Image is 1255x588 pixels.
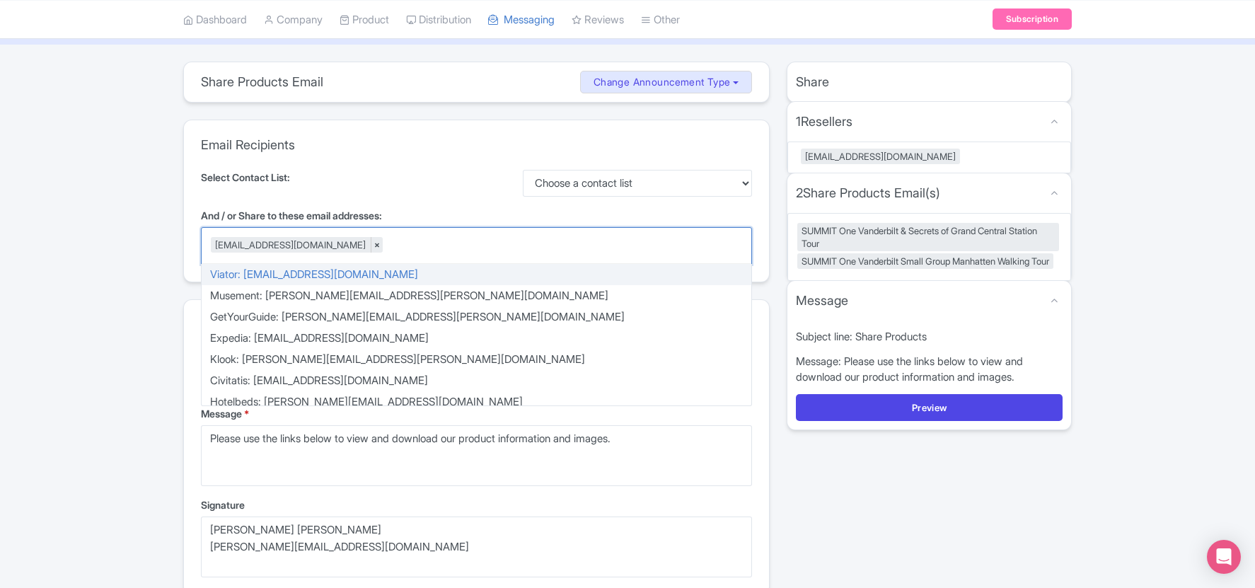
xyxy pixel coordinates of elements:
[202,391,751,413] div: Hotelbeds: [PERSON_NAME][EMAIL_ADDRESS][DOMAIN_NAME]
[201,517,752,577] textarea: [PERSON_NAME] [PERSON_NAME] [PERSON_NAME][EMAIL_ADDRESS][DOMAIN_NAME]
[202,349,751,370] div: Klook: [PERSON_NAME][EMAIL_ADDRESS][PERSON_NAME][DOMAIN_NAME]
[796,394,1063,421] button: Preview
[796,354,841,368] span: Message:
[797,253,1053,269] div: SUMMIT One Vanderbilt Small Group Manhatten Walking Tour
[796,354,1023,384] span: Please use the links below to view and download our product information and images.
[202,370,751,391] div: Civitatis: [EMAIL_ADDRESS][DOMAIN_NAME]
[801,149,960,164] div: [EMAIL_ADDRESS][DOMAIN_NAME]
[993,8,1072,30] a: Subscription
[202,328,751,349] div: Expedia: [EMAIL_ADDRESS][DOMAIN_NAME]
[796,185,803,200] span: 2
[797,223,1059,251] div: SUMMIT One Vanderbilt & Secrets of Grand Central Station Tour
[1207,540,1241,574] div: Open Intercom Messenger
[796,114,801,129] span: 1
[201,137,752,153] h3: Email Recipients
[796,114,852,129] h3: Resellers
[202,285,751,306] div: Musement: [PERSON_NAME][EMAIL_ADDRESS][PERSON_NAME][DOMAIN_NAME]
[201,499,245,511] span: Signature
[202,306,751,328] div: GetYourGuide: [PERSON_NAME][EMAIL_ADDRESS][PERSON_NAME][DOMAIN_NAME]
[796,74,829,90] h3: Share
[201,408,242,420] span: Message
[201,425,752,486] textarea: Please use the links below to view and download our product information and images.
[201,209,382,221] span: And / or Share to these email addresses:
[796,330,852,343] span: Subject line:
[202,264,751,285] div: Viator: [EMAIL_ADDRESS][DOMAIN_NAME]
[796,185,940,201] h3: Share Products Email(s)
[201,74,323,90] h3: Share Products Email
[796,293,848,309] h3: Message
[211,237,383,253] div: [EMAIL_ADDRESS][DOMAIN_NAME]
[201,170,290,192] label: Select Contact List:
[371,237,383,253] a: ×
[855,330,927,343] span: Share Products
[580,71,753,94] button: Change Announcement Type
